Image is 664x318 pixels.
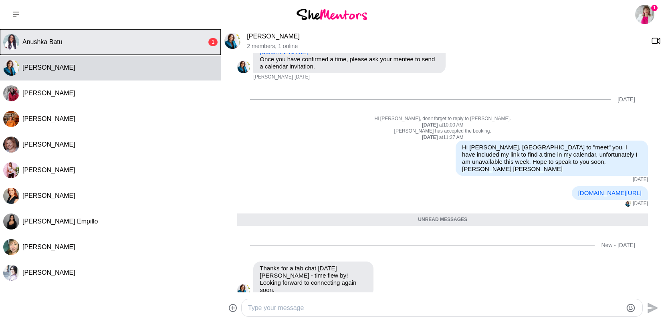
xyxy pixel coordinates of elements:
[237,284,250,297] img: V
[3,34,19,50] div: Anushka Batu
[3,85,19,101] img: C
[237,116,648,122] p: Hi [PERSON_NAME], don't forget to reply to [PERSON_NAME].
[253,74,293,81] span: [PERSON_NAME]
[643,299,661,317] button: Send
[22,141,75,148] span: [PERSON_NAME]
[297,9,367,20] img: She Mentors Logo
[626,303,636,313] button: Emoji picker
[22,90,75,97] span: [PERSON_NAME]
[3,162,19,178] div: Anna Hearn
[295,74,310,81] time: 2025-08-27T06:23:09.945Z
[3,239,19,255] img: D
[3,85,19,101] div: Cassie King
[22,38,63,45] span: Anushka Batu
[22,115,75,122] span: [PERSON_NAME]
[237,60,250,73] img: V
[625,201,631,207] img: V
[208,38,218,46] div: 1
[422,135,439,140] strong: [DATE]
[260,41,413,55] a: [PERSON_NAME][EMAIL_ADDRESS][DOMAIN_NAME]
[237,60,250,73] div: Vicki Abraham
[22,192,75,199] span: [PERSON_NAME]
[237,128,648,135] p: [PERSON_NAME] has accepted the booking.
[3,265,19,281] div: Sonya Goldenberg
[3,60,19,76] img: V
[260,265,367,294] p: Thanks for a fab chat [DATE] [PERSON_NAME] - time flew by! Looking forward to connecting again soon.
[3,111,19,127] img: K
[618,96,635,103] div: [DATE]
[3,111,19,127] div: Katie
[635,5,654,24] img: Vanessa Victor
[3,213,19,229] div: Rhea Empillo
[601,242,635,249] div: New - [DATE]
[224,33,240,49] div: Vicki Abraham
[633,177,648,183] time: 2025-08-31T23:34:03.926Z
[22,244,75,250] span: [PERSON_NAME]
[260,56,439,70] p: Once you have confirmed a time, please ask your mentee to send a calendar invitation.
[651,5,658,11] span: 1
[22,167,75,173] span: [PERSON_NAME]
[625,201,631,207] div: Vicki Abraham
[578,189,642,196] a: [DOMAIN_NAME][URL]
[22,64,75,71] span: [PERSON_NAME]
[224,33,240,49] img: V
[3,137,19,153] img: K
[3,265,19,281] img: S
[237,122,648,129] div: at 10:00 AM
[3,188,19,204] div: Regina Grogan
[3,137,19,153] div: Krystle Northover
[248,303,622,313] textarea: Type your message
[422,122,439,128] strong: [DATE]
[247,33,300,40] a: [PERSON_NAME]
[462,144,642,173] p: Hi [PERSON_NAME], [GEOGRAPHIC_DATA] to "meet" you, I have included my link to find a time in my c...
[633,201,648,207] time: 2025-08-31T23:34:08.206Z
[22,269,75,276] span: [PERSON_NAME]
[3,188,19,204] img: R
[237,284,250,297] div: Vicki Abraham
[3,60,19,76] div: Vicki Abraham
[3,162,19,178] img: A
[237,135,648,141] div: at 11:27 AM
[3,239,19,255] div: Deb Ashton
[3,34,19,50] img: A
[237,213,648,226] div: Unread messages
[635,5,654,24] a: Vanessa Victor1
[22,218,98,225] span: [PERSON_NAME] Empillo
[3,213,19,229] img: R
[247,43,645,50] p: 2 members , 1 online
